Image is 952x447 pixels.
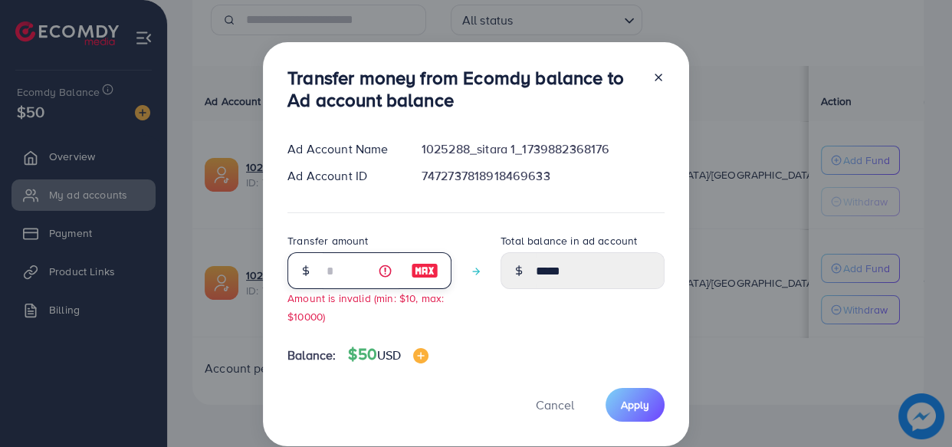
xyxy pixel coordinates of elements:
img: image [411,261,438,280]
span: Balance: [287,347,336,364]
label: Transfer amount [287,233,368,248]
div: Ad Account ID [275,167,409,185]
h4: $50 [348,345,428,364]
span: Apply [621,397,649,412]
button: Apply [606,388,665,421]
button: Cancel [517,388,593,421]
img: image [413,348,428,363]
label: Total balance in ad account [501,233,637,248]
span: USD [377,347,401,363]
div: 1025288_sitara 1_1739882368176 [409,140,677,158]
small: Amount is invalid (min: $10, max: $10000) [287,291,444,323]
div: 7472737818918469633 [409,167,677,185]
h3: Transfer money from Ecomdy balance to Ad account balance [287,67,640,111]
div: Ad Account Name [275,140,409,158]
span: Cancel [536,396,574,413]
